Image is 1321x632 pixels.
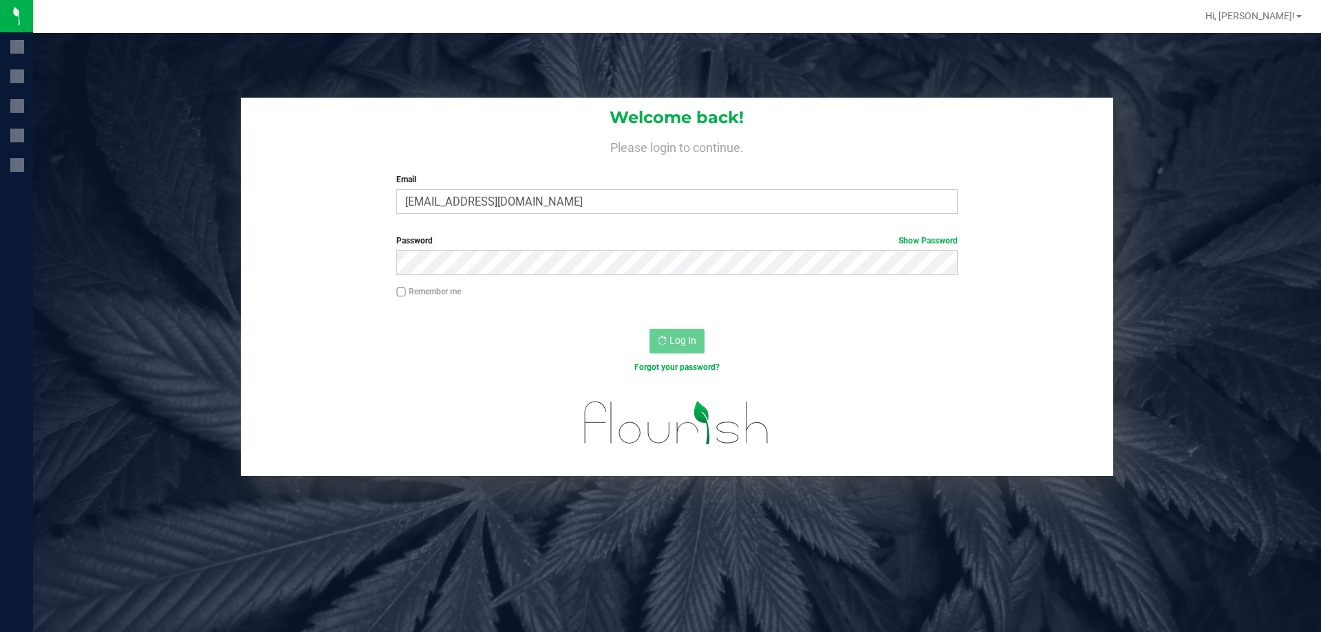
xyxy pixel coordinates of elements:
[899,236,958,246] a: Show Password
[396,173,957,186] label: Email
[649,329,705,353] button: Log In
[669,335,696,346] span: Log In
[396,285,461,298] label: Remember me
[1205,10,1295,21] span: Hi, [PERSON_NAME]!
[396,287,406,297] input: Remember me
[241,109,1113,127] h1: Welcome back!
[634,362,720,372] a: Forgot your password?
[568,388,786,458] img: flourish_logo.svg
[396,236,433,246] span: Password
[241,138,1113,154] h4: Please login to continue.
